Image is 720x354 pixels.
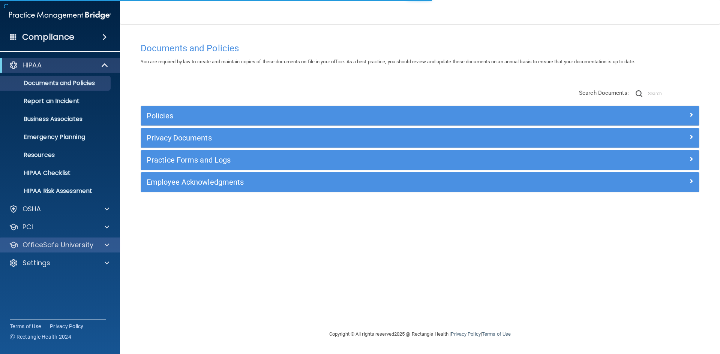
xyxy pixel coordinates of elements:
a: Employee Acknowledgments [147,176,693,188]
div: Copyright © All rights reserved 2025 @ Rectangle Health | | [283,322,557,346]
h5: Privacy Documents [147,134,554,142]
p: OSHA [22,205,41,214]
a: Privacy Policy [451,331,480,337]
span: You are required by law to create and maintain copies of these documents on file in your office. ... [141,59,635,64]
img: ic-search.3b580494.png [636,90,642,97]
h4: Compliance [22,32,74,42]
a: OSHA [9,205,109,214]
p: Report an Incident [5,97,107,105]
p: HIPAA [22,61,42,70]
p: Emergency Planning [5,133,107,141]
p: Settings [22,258,50,267]
input: Search [648,88,699,99]
a: Terms of Use [10,323,41,330]
a: OfficeSafe University [9,240,109,249]
p: Business Associates [5,115,107,123]
p: PCI [22,223,33,232]
a: PCI [9,223,109,232]
h5: Practice Forms and Logs [147,156,554,164]
a: Privacy Documents [147,132,693,144]
a: Terms of Use [482,331,511,337]
p: HIPAA Risk Assessment [5,187,107,195]
p: OfficeSafe University [22,240,93,249]
a: Practice Forms and Logs [147,154,693,166]
span: Ⓒ Rectangle Health 2024 [10,333,71,341]
img: PMB logo [9,8,111,23]
a: HIPAA [9,61,109,70]
p: Resources [5,151,107,159]
span: Search Documents: [579,90,629,96]
h5: Policies [147,112,554,120]
p: HIPAA Checklist [5,169,107,177]
a: Privacy Policy [50,323,84,330]
h4: Documents and Policies [141,43,699,53]
p: Documents and Policies [5,79,107,87]
a: Settings [9,258,109,267]
a: Policies [147,110,693,122]
h5: Employee Acknowledgments [147,178,554,186]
